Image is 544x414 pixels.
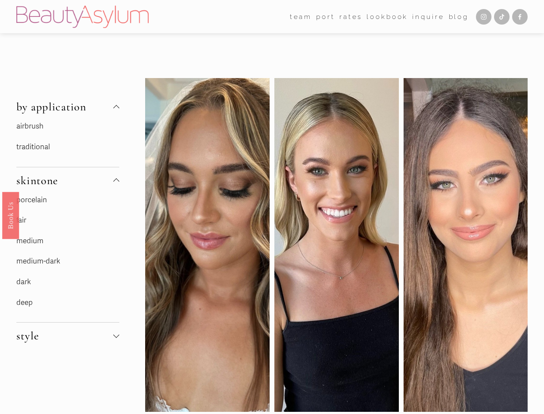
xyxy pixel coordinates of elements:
[16,122,44,131] a: airbrush
[16,195,47,204] a: porcelain
[412,10,444,23] a: Inquire
[290,11,312,23] span: team
[16,6,149,28] img: Beauty Asylum | Bridal Hair &amp; Makeup Charlotte &amp; Atlanta
[339,10,362,23] a: Rates
[16,94,119,120] button: by application
[16,174,113,187] span: skintone
[512,9,528,25] a: Facebook
[16,120,119,166] div: by application
[16,323,119,349] button: style
[16,277,31,286] a: dark
[16,142,50,151] a: traditional
[16,257,60,266] a: medium-dark
[476,9,491,25] a: Instagram
[16,167,119,194] button: skintone
[16,329,113,342] span: style
[16,236,44,245] a: medium
[16,100,113,113] span: by application
[316,10,335,23] a: port
[2,192,19,239] a: Book Us
[449,10,469,23] a: Blog
[367,10,408,23] a: Lookbook
[16,216,26,225] a: fair
[16,194,119,323] div: skintone
[494,9,510,25] a: TikTok
[16,298,33,307] a: deep
[290,10,312,23] a: folder dropdown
